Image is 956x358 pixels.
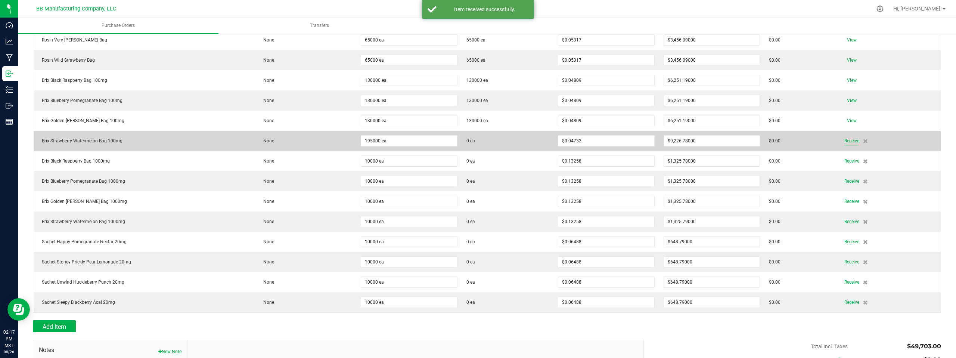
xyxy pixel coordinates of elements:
[664,136,760,146] input: $0.00000
[260,37,274,43] span: None
[844,278,859,287] span: Receive
[764,212,843,232] td: $0.00
[811,343,848,349] span: Total Incl. Taxes
[764,111,843,131] td: $0.00
[260,239,274,244] span: None
[558,216,654,227] input: $0.00000
[38,117,251,124] div: Brix Golden [PERSON_NAME] Bag 100mg
[764,30,843,50] td: $0.00
[91,22,145,29] span: Purchase Orders
[300,22,339,29] span: Transfers
[558,297,654,308] input: $0.00000
[764,131,843,151] td: $0.00
[6,70,13,77] inline-svg: Inbound
[664,35,760,45] input: $0.00000
[38,218,251,225] div: Brix Strawberry Watermelon Bag 1000mg
[38,97,251,104] div: Brix Blueberry Pomegranate Bag 100mg
[466,37,485,43] span: 65000 ea
[558,75,654,86] input: $0.00000
[466,259,475,265] span: 0 ea
[664,216,760,227] input: $0.00000
[466,299,475,306] span: 0 ea
[664,55,760,65] input: $0.00000
[6,86,13,93] inline-svg: Inventory
[664,156,760,166] input: $0.00000
[361,297,457,308] input: 0 ea
[260,118,274,123] span: None
[664,196,760,207] input: $0.00000
[361,55,457,65] input: 0 ea
[844,116,859,125] span: View
[361,156,457,166] input: 0 ea
[361,176,457,186] input: 0 ea
[18,18,218,34] a: Purchase Orders
[558,35,654,45] input: $0.00000
[844,177,859,186] span: Receive
[558,156,654,166] input: $0.00000
[361,196,457,207] input: 0 ea
[466,158,475,164] span: 0 ea
[844,157,859,166] span: Receive
[558,196,654,207] input: $0.00000
[466,57,485,64] span: 65000 ea
[3,329,15,349] p: 02:17 PM MST
[361,35,457,45] input: 0 ea
[38,279,251,286] div: Sachet Unwind Huckleberry Punch 20mg
[361,216,457,227] input: 0 ea
[33,320,76,332] button: Add Item
[6,118,13,126] inline-svg: Reports
[6,102,13,109] inline-svg: Outbound
[361,95,457,106] input: 0 ea
[260,219,274,224] span: None
[38,158,251,164] div: Brix Black Raspberry Bag 1000mg
[466,117,488,124] span: 130000 ea
[907,343,941,350] span: $49,703.00
[764,272,843,292] td: $0.00
[844,237,859,246] span: Receive
[260,259,274,265] span: None
[466,77,488,84] span: 130000 ea
[361,75,457,86] input: 0 ea
[764,232,843,252] td: $0.00
[466,178,475,185] span: 0 ea
[361,115,457,126] input: 0 ea
[219,18,420,34] a: Transfers
[844,36,859,44] span: View
[844,217,859,226] span: Receive
[664,297,760,308] input: $0.00000
[260,78,274,83] span: None
[558,257,654,267] input: $0.00000
[38,259,251,265] div: Sachet Stoney Prickly Pear Lemonade 20mg
[664,75,760,86] input: $0.00000
[664,277,760,287] input: $0.00000
[466,138,475,144] span: 0 ea
[844,76,859,85] span: View
[6,22,13,29] inline-svg: Dashboard
[260,179,274,184] span: None
[441,6,528,13] div: Item received successfully.
[38,299,251,306] div: Sachet Sleepy Blackberry Acai 20mg
[558,95,654,106] input: $0.00000
[764,70,843,90] td: $0.00
[844,56,859,65] span: View
[764,50,843,70] td: $0.00
[764,191,843,212] td: $0.00
[558,237,654,247] input: $0.00000
[875,5,885,12] div: Manage settings
[558,176,654,186] input: $0.00000
[664,176,760,186] input: $0.00000
[260,158,274,164] span: None
[38,178,251,185] div: Brix Blueberry Pomegranate Bag 1000mg
[764,171,843,191] td: $0.00
[260,199,274,204] span: None
[158,348,181,355] button: New Note
[844,257,859,266] span: Receive
[558,136,654,146] input: $0.00000
[466,198,475,205] span: 0 ea
[466,218,475,225] span: 0 ea
[260,58,274,63] span: None
[361,136,457,146] input: 0 ea
[36,6,116,12] span: BB Manufacturing Company, LLC
[38,138,251,144] div: Brix Strawberry Watermelon Bag 100mg
[558,115,654,126] input: $0.00000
